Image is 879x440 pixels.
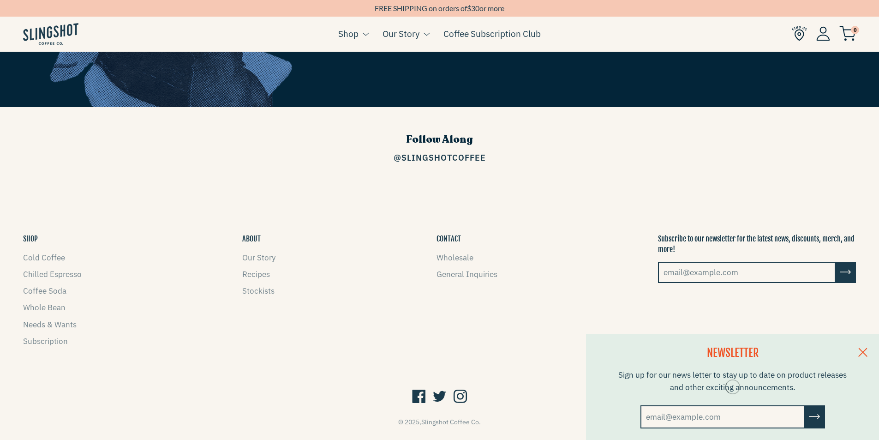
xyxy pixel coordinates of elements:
a: Stockists [242,286,275,296]
a: Shop [338,27,359,41]
button: CONTACT [437,234,461,244]
h2: NEWSLETTER [617,345,848,361]
a: Coffee Subscription Club [443,27,541,41]
a: Cold Coffee [23,253,65,263]
img: Account [816,26,830,41]
button: ABOUT [242,234,261,244]
a: Needs & Wants [23,319,77,330]
img: cart [839,26,856,41]
a: 0 [839,28,856,39]
button: SHOP [23,234,38,244]
span: $ [467,4,471,12]
span: 30 [471,4,479,12]
a: Our Story [383,27,419,41]
a: @SlingshotCoffee [394,152,486,163]
span: Follow Along [406,133,473,146]
span: 0 [851,26,859,34]
a: Whole Bean [23,302,66,313]
a: Coffee Soda [23,286,66,296]
img: Find Us [792,26,807,41]
a: Wholesale [437,253,473,263]
input: email@example.com [640,405,805,428]
a: Chilled Espresso [23,269,82,279]
p: Sign up for our news letter to stay up to date on product releases and other exciting announcements. [617,369,848,394]
p: Subscribe to our newsletter for the latest news, discounts, merch, and more! [658,234,856,254]
a: Recipes [242,269,270,279]
input: email@example.com [658,262,836,283]
a: Our Story [242,253,275,263]
a: General Inquiries [437,269,497,279]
